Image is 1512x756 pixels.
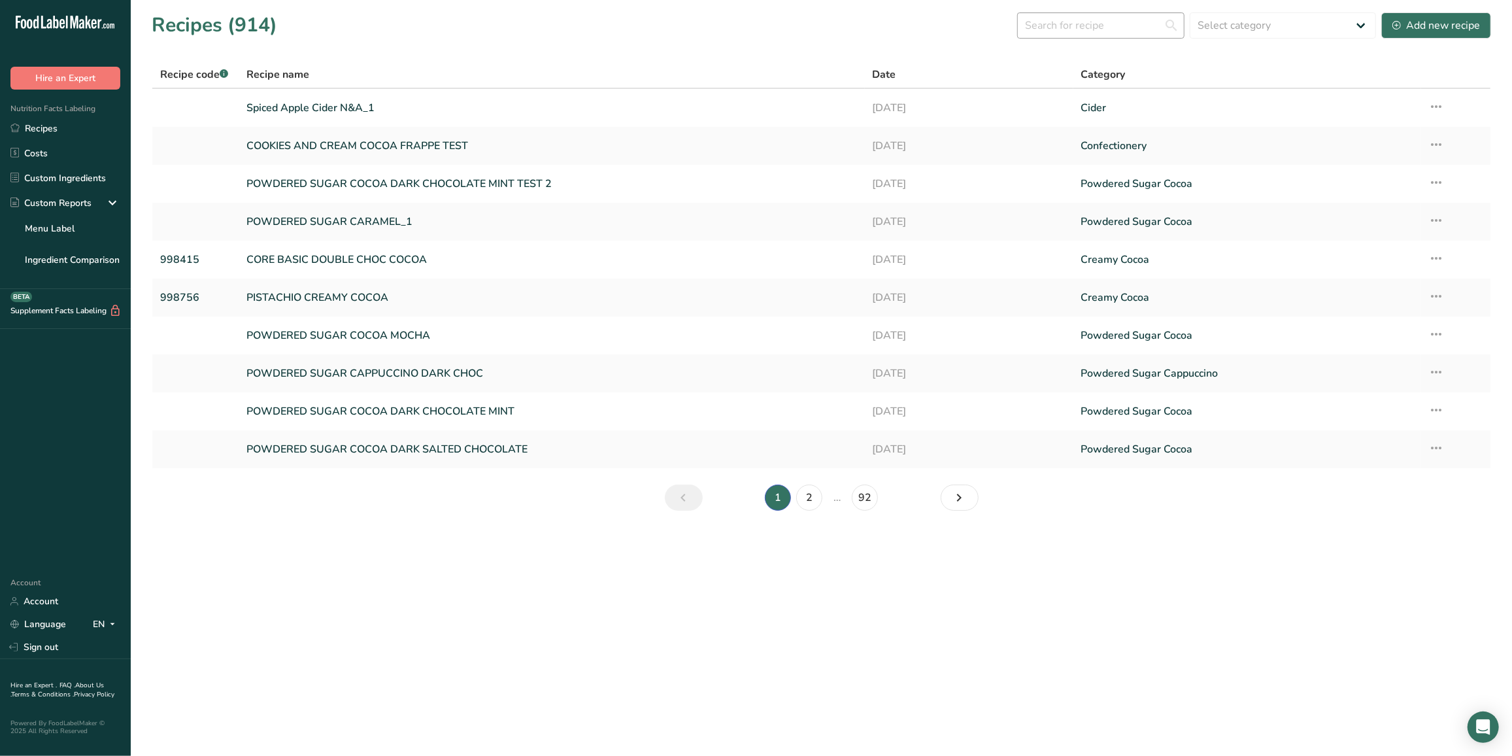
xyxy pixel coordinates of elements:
[1081,284,1413,311] a: Creamy Cocoa
[1081,170,1413,198] a: Powdered Sugar Cocoa
[873,67,896,82] span: Date
[246,170,856,198] a: POWDERED SUGAR COCOA DARK CHOCOLATE MINT TEST 2
[873,94,1066,122] a: [DATE]
[873,208,1066,235] a: [DATE]
[246,67,309,82] span: Recipe name
[1081,360,1413,387] a: Powdered Sugar Cappuccino
[796,485,822,511] a: Page 2.
[10,613,66,636] a: Language
[852,485,878,511] a: Page 92.
[10,681,57,690] a: Hire an Expert .
[246,436,856,463] a: POWDERED SUGAR COCOA DARK SALTED CHOCOLATE
[246,132,856,160] a: COOKIES AND CREAM COCOA FRAPPE TEST
[246,322,856,349] a: POWDERED SUGAR COCOA MOCHA
[246,398,856,425] a: POWDERED SUGAR COCOA DARK CHOCOLATE MINT
[941,485,979,511] a: Next page
[873,246,1066,273] a: [DATE]
[873,132,1066,160] a: [DATE]
[160,67,228,82] span: Recipe code
[10,681,104,699] a: About Us .
[665,485,703,511] a: Previous page
[11,690,74,699] a: Terms & Conditions .
[246,208,856,235] a: POWDERED SUGAR CARAMEL_1
[873,170,1066,198] a: [DATE]
[1081,436,1413,463] a: Powdered Sugar Cocoa
[10,196,92,210] div: Custom Reports
[1081,208,1413,235] a: Powdered Sugar Cocoa
[1081,322,1413,349] a: Powdered Sugar Cocoa
[160,284,231,311] a: 998756
[873,398,1066,425] a: [DATE]
[246,360,856,387] a: POWDERED SUGAR CAPPUCCINO DARK CHOC
[59,681,75,690] a: FAQ .
[74,690,114,699] a: Privacy Policy
[1081,132,1413,160] a: Confectionery
[246,246,856,273] a: CORE BASIC DOUBLE CHOC COCOA
[246,284,856,311] a: PISTACHIO CREAMY COCOA
[1081,67,1126,82] span: Category
[1081,398,1413,425] a: Powdered Sugar Cocoa
[1392,18,1480,33] div: Add new recipe
[873,284,1066,311] a: [DATE]
[1081,94,1413,122] a: Cider
[1081,246,1413,273] a: Creamy Cocoa
[873,436,1066,463] a: [DATE]
[152,10,277,40] h1: Recipes (914)
[873,322,1066,349] a: [DATE]
[873,360,1066,387] a: [DATE]
[10,292,32,302] div: BETA
[10,67,120,90] button: Hire an Expert
[1017,12,1184,39] input: Search for recipe
[160,246,231,273] a: 998415
[10,719,120,735] div: Powered By FoodLabelMaker © 2025 All Rights Reserved
[246,94,856,122] a: Spiced Apple Cider N&A_1
[1468,712,1499,743] div: Open Intercom Messenger
[93,617,120,632] div: EN
[1381,12,1491,39] button: Add new recipe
